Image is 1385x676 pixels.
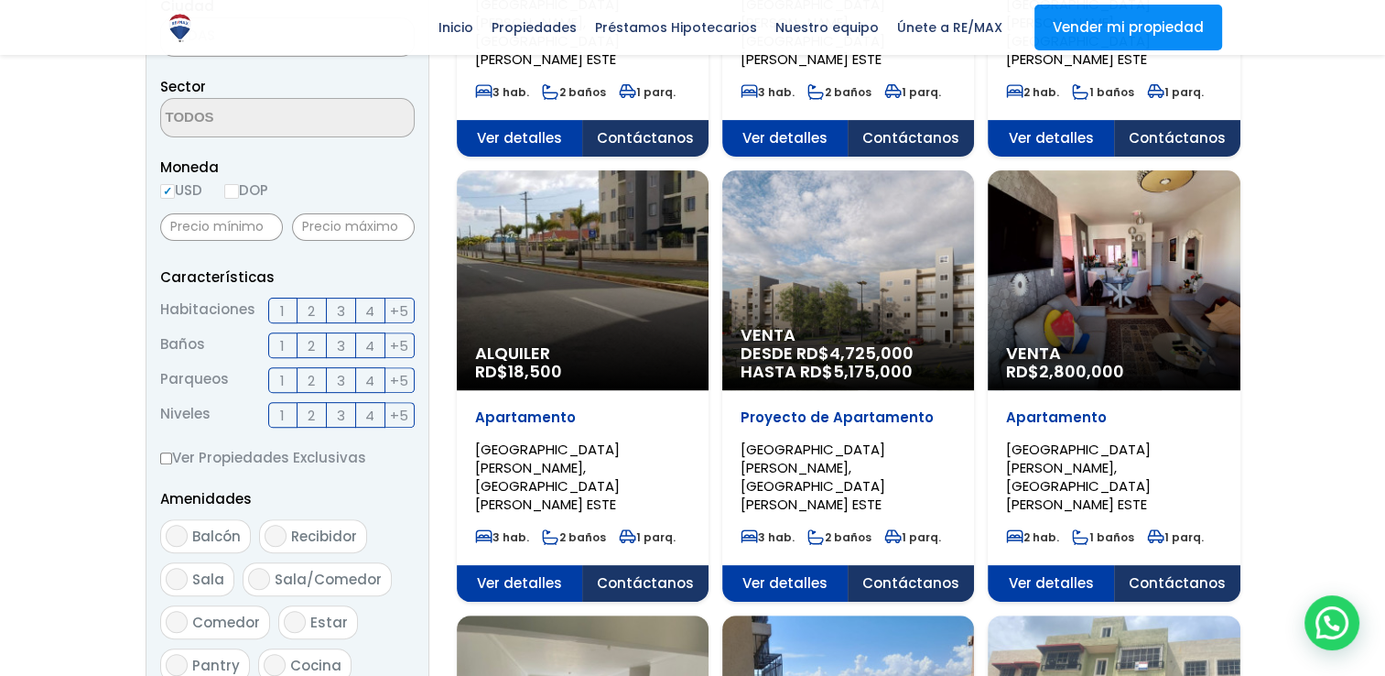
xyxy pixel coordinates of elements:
span: [GEOGRAPHIC_DATA][PERSON_NAME], [GEOGRAPHIC_DATA][PERSON_NAME] ESTE [475,440,620,514]
input: Precio máximo [292,213,415,241]
p: Características [160,266,415,289]
span: Venta [1006,344,1221,363]
p: Amenidades [160,487,415,510]
span: 2 hab. [1006,529,1059,545]
p: Apartamento [475,409,690,427]
input: Ver Propiedades Exclusivas [160,452,172,464]
span: +5 [390,334,408,357]
span: HASTA RD$ [741,363,956,381]
span: Venta [741,326,956,344]
span: 2 hab. [1006,84,1059,100]
span: 3 hab. [741,84,795,100]
img: Logo de REMAX [164,12,196,44]
span: Contáctanos [1114,565,1240,602]
label: USD [160,179,202,202]
span: 2 baños [542,84,606,100]
a: Vender mi propiedad [1034,5,1222,50]
span: Únete a RE/MAX [888,14,1012,41]
span: 1 [280,300,285,322]
span: RD$ [1006,360,1124,383]
span: 5,175,000 [833,360,913,383]
span: +5 [390,300,408,322]
input: DOP [224,184,239,199]
span: Alquiler [475,344,690,363]
span: Contáctanos [582,565,709,602]
span: Balcón [192,527,241,546]
span: Sala/Comedor [275,570,382,589]
span: 3 hab. [475,529,529,545]
span: Sector [160,77,206,96]
span: +5 [390,369,408,392]
input: Precio mínimo [160,213,283,241]
input: Pantry [166,654,188,676]
span: 2 [308,369,315,392]
span: 3 [337,404,345,427]
span: 1 parq. [619,84,676,100]
span: 1 parq. [884,529,941,545]
label: Ver Propiedades Exclusivas [160,446,415,469]
span: Contáctanos [1114,120,1240,157]
input: Estar [284,611,306,633]
span: Propiedades [482,14,586,41]
span: Ver detalles [988,120,1114,157]
p: Proyecto de Apartamento [741,409,956,427]
span: Baños [160,333,205,358]
span: Contáctanos [848,120,974,157]
input: Balcón [166,525,188,547]
span: Sala [192,570,224,589]
span: Ver detalles [457,120,583,157]
span: 2,800,000 [1039,360,1124,383]
input: Sala/Comedor [248,568,270,590]
span: Nuestro equipo [766,14,888,41]
a: Venta RD$2,800,000 Apartamento [GEOGRAPHIC_DATA][PERSON_NAME], [GEOGRAPHIC_DATA][PERSON_NAME] EST... [988,170,1239,602]
span: 4 [365,404,374,427]
span: 1 [280,369,285,392]
span: Parqueos [160,367,229,393]
span: Cocina [290,656,341,675]
span: 1 parq. [619,529,676,545]
span: DESDE RD$ [741,344,956,381]
span: 4 [365,369,374,392]
span: Ver detalles [722,120,849,157]
input: Recibidor [265,525,287,547]
input: USD [160,184,175,199]
span: Ver detalles [988,565,1114,602]
a: Alquiler RD$18,500 Apartamento [GEOGRAPHIC_DATA][PERSON_NAME], [GEOGRAPHIC_DATA][PERSON_NAME] EST... [457,170,709,602]
span: [GEOGRAPHIC_DATA][PERSON_NAME], [GEOGRAPHIC_DATA][PERSON_NAME] ESTE [1006,440,1151,514]
span: Ver detalles [457,565,583,602]
p: Apartamento [1006,409,1221,427]
span: Contáctanos [582,120,709,157]
span: 1 parq. [1147,84,1204,100]
span: Habitaciones [160,298,255,323]
span: 3 [337,300,345,322]
span: 4 [365,334,374,357]
span: 2 [308,404,315,427]
span: 2 baños [807,84,871,100]
span: [GEOGRAPHIC_DATA][PERSON_NAME], [GEOGRAPHIC_DATA][PERSON_NAME] ESTE [741,440,885,514]
span: 1 [280,334,285,357]
span: Ver detalles [722,565,849,602]
span: 3 [337,369,345,392]
span: 1 parq. [1147,529,1204,545]
span: 1 parq. [884,84,941,100]
span: Comedor [192,613,260,632]
span: Préstamos Hipotecarios [586,14,766,41]
span: 1 [280,404,285,427]
span: Pantry [192,656,240,675]
span: +5 [390,404,408,427]
span: Niveles [160,402,211,428]
span: 2 baños [542,529,606,545]
span: Contáctanos [848,565,974,602]
input: Sala [166,568,188,590]
span: 2 [308,300,315,322]
span: 2 [308,334,315,357]
label: DOP [224,179,268,202]
span: Estar [310,613,348,632]
span: Recibidor [291,527,357,546]
span: Moneda [160,156,415,179]
span: 1 baños [1072,529,1134,545]
a: Venta DESDE RD$4,725,000 HASTA RD$5,175,000 Proyecto de Apartamento [GEOGRAPHIC_DATA][PERSON_NAME... [722,170,974,602]
span: 3 hab. [741,529,795,545]
span: 3 hab. [475,84,529,100]
span: 18,500 [508,360,562,383]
